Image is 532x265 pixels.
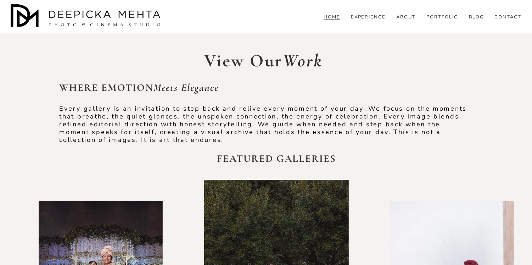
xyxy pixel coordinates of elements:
[324,14,340,20] a: HOME
[469,15,484,20] span: BLOG
[153,82,219,94] em: Meets Elegance
[59,82,219,94] strong: WHERE EMOTION
[11,4,163,29] img: Austin Wedding Photographer - Deepicka Mehta Photography &amp; Cinematography
[217,153,336,165] strong: FEATURED GALLERIES
[59,105,473,144] p: Every gallery is an invitation to step back and relive every moment of your day. We focus on the ...
[283,50,323,71] em: Work
[426,14,458,20] a: PORTFOLIO
[396,14,416,20] a: ABOUT
[351,14,386,20] a: EXPERIENCE
[469,14,484,20] a: folder dropdown
[204,50,323,71] strong: View Our
[494,14,521,20] a: CONTACT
